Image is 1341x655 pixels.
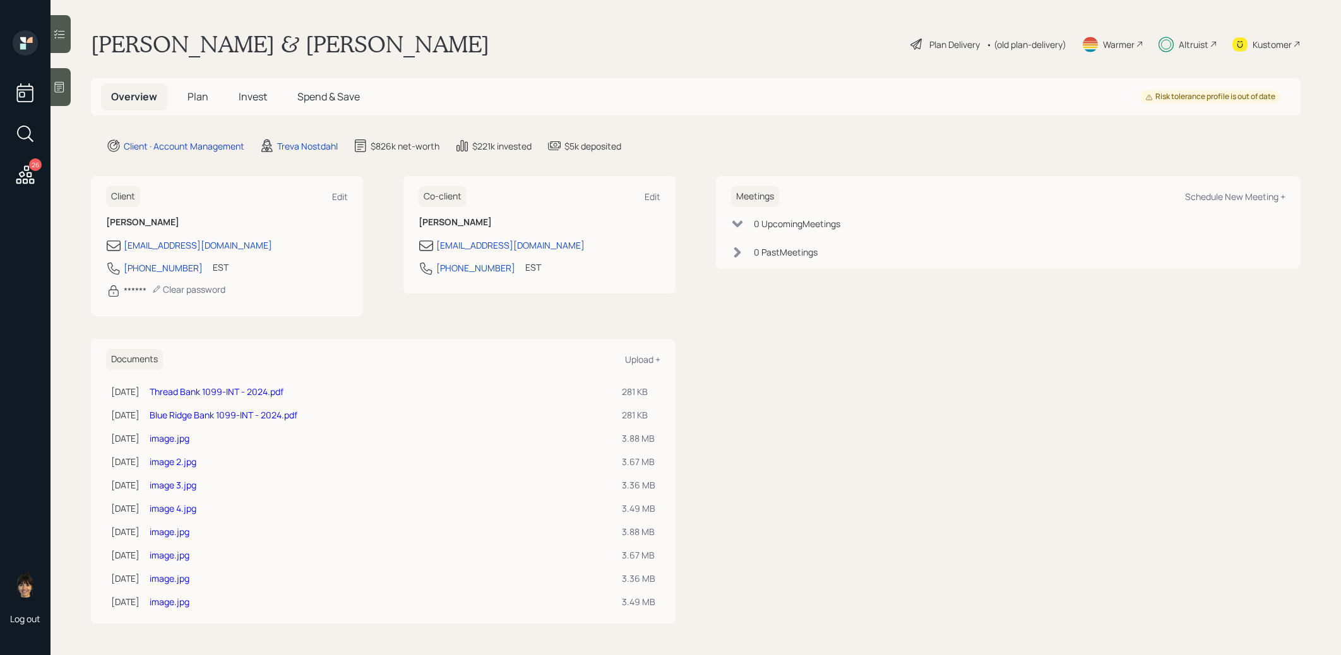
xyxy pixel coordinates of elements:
[986,38,1066,51] div: • (old plan-delivery)
[150,596,189,608] a: image.jpg
[150,456,196,468] a: image 2.jpg
[622,455,655,468] div: 3.67 MB
[564,139,621,153] div: $5k deposited
[111,595,140,608] div: [DATE]
[622,548,655,562] div: 3.67 MB
[1179,38,1208,51] div: Altruist
[754,245,818,259] div: 0 Past Meeting s
[1185,191,1285,203] div: Schedule New Meeting +
[111,572,140,585] div: [DATE]
[1145,91,1275,102] div: Risk tolerance profile is out of date
[332,191,348,203] div: Edit
[111,525,140,538] div: [DATE]
[1253,38,1292,51] div: Kustomer
[150,479,196,491] a: image 3.jpg
[111,90,157,103] span: Overview
[622,595,655,608] div: 3.49 MB
[111,455,140,468] div: [DATE]
[150,502,196,514] a: image 4.jpg
[150,549,189,561] a: image.jpg
[111,408,140,422] div: [DATE]
[419,186,467,207] h6: Co-client
[297,90,360,103] span: Spend & Save
[622,502,655,515] div: 3.49 MB
[150,432,189,444] a: image.jpg
[152,283,225,295] div: Clear password
[91,30,489,58] h1: [PERSON_NAME] & [PERSON_NAME]
[622,525,655,538] div: 3.88 MB
[111,502,140,515] div: [DATE]
[106,217,348,228] h6: [PERSON_NAME]
[622,408,655,422] div: 281 KB
[929,38,980,51] div: Plan Delivery
[731,186,779,207] h6: Meetings
[239,90,267,103] span: Invest
[13,572,38,598] img: treva-nostdahl-headshot.png
[645,191,660,203] div: Edit
[436,261,515,274] div: [PHONE_NUMBER]
[1103,38,1135,51] div: Warmer
[124,139,244,153] div: Client · Account Management
[754,217,840,230] div: 0 Upcoming Meeting s
[111,548,140,562] div: [DATE]
[472,139,532,153] div: $221k invested
[150,526,189,538] a: image.jpg
[29,158,42,171] div: 26
[111,432,140,445] div: [DATE]
[622,478,655,492] div: 3.36 MB
[625,353,660,365] div: Upload +
[622,432,655,445] div: 3.88 MB
[111,385,140,398] div: [DATE]
[419,217,660,228] h6: [PERSON_NAME]
[150,572,189,584] a: image.jpg
[213,261,229,274] div: EST
[106,186,140,207] h6: Client
[371,139,439,153] div: $826k net-worth
[10,613,40,625] div: Log out
[188,90,208,103] span: Plan
[111,478,140,492] div: [DATE]
[622,385,655,398] div: 281 KB
[525,261,541,274] div: EST
[150,386,283,398] a: Thread Bank 1099-INT - 2024.pdf
[622,572,655,585] div: 3.36 MB
[106,349,163,370] h6: Documents
[436,239,585,252] div: [EMAIL_ADDRESS][DOMAIN_NAME]
[124,239,272,252] div: [EMAIL_ADDRESS][DOMAIN_NAME]
[150,409,297,421] a: Blue Ridge Bank 1099-INT - 2024.pdf
[277,139,338,153] div: Treva Nostdahl
[124,261,203,274] div: [PHONE_NUMBER]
